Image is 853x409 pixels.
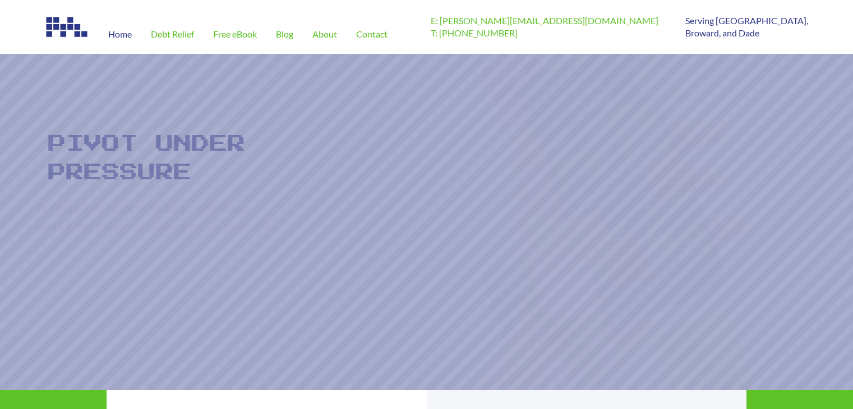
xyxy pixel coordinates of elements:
[303,15,347,54] a: About
[204,15,266,54] a: Free eBook
[45,15,90,39] img: Image
[213,30,257,39] span: Free eBook
[312,30,337,39] span: About
[431,27,518,38] a: T: [PHONE_NUMBER]
[685,15,808,40] p: Serving [GEOGRAPHIC_DATA], Broward, and Dade
[35,200,283,236] rs-layer: The definitive guide to make your business survive and thrive when things return to normal.
[266,15,303,54] a: Blog
[141,15,204,54] a: Debt Relief
[431,15,658,26] a: E: [PERSON_NAME][EMAIL_ADDRESS][DOMAIN_NAME]
[99,15,141,54] a: Home
[48,130,260,187] rs-layer: Pivot Under Pressure
[276,30,293,39] span: Blog
[151,30,194,39] span: Debt Relief
[108,30,132,39] span: Home
[356,30,388,39] span: Contact
[347,15,397,54] a: Contact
